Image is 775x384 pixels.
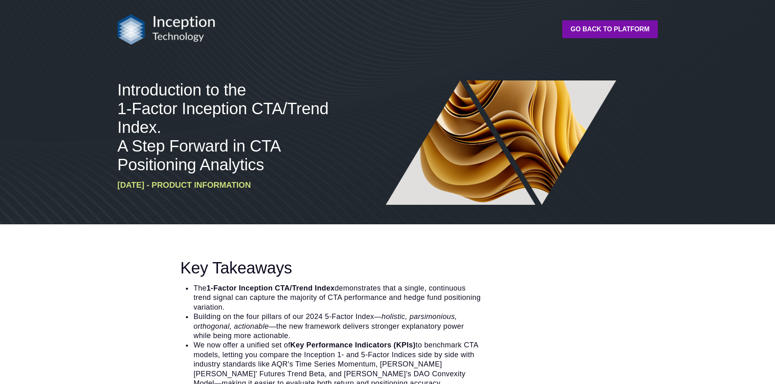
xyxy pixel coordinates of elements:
li: Building on the four pillars of our 2024 5-Factor Index the new framework delivers stronger expla... [193,312,482,341]
li: The demonstrates that a single, continuous trend signal can capture the majority of CTA performan... [193,284,482,312]
strong: Key Performance Indicators (KPIs) [290,341,416,349]
h3: Key Takeaways [180,258,482,277]
a: Go back to platform [562,20,657,38]
strong: Go back to platform [570,26,649,33]
span: Introduction to the 1-Factor Inception CTA/Trend Index. A Step Forward in CTA Positioning Analytics [118,81,329,174]
i: —holistic, parsimonious, orthogonal, actionable— [194,312,457,330]
strong: 1-Factor Inception CTA/Trend Index [207,284,335,292]
h6: [DATE] - Product Information [118,180,339,190]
